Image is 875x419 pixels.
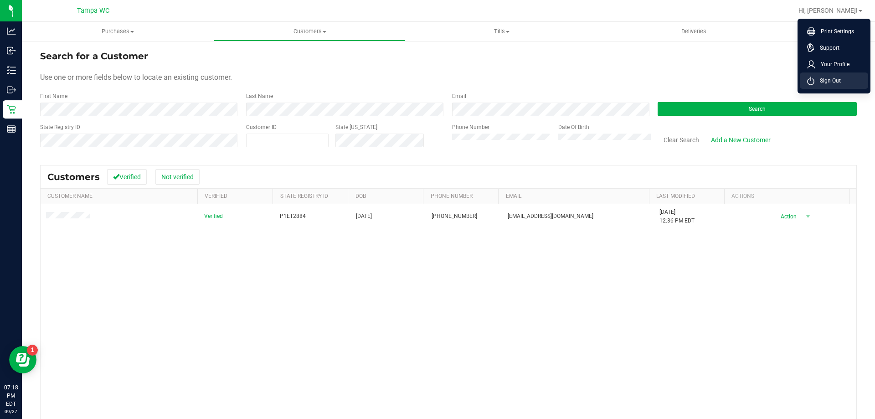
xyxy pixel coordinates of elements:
[214,27,405,36] span: Customers
[705,132,777,148] a: Add a New Customer
[508,212,593,221] span: [EMAIL_ADDRESS][DOMAIN_NAME]
[749,106,766,112] span: Search
[155,169,200,185] button: Not verified
[9,346,36,373] iframe: Resource center
[452,92,466,100] label: Email
[7,85,16,94] inline-svg: Outbound
[22,27,214,36] span: Purchases
[40,51,148,62] span: Search for a Customer
[40,92,67,100] label: First Name
[659,208,695,225] span: [DATE] 12:36 PM EDT
[47,193,93,199] a: Customer Name
[772,210,802,223] span: Action
[814,76,841,85] span: Sign Out
[731,193,846,199] div: Actions
[815,27,854,36] span: Print Settings
[506,193,521,199] a: Email
[7,124,16,134] inline-svg: Reports
[22,22,214,41] a: Purchases
[246,92,273,100] label: Last Name
[40,123,80,131] label: State Registry ID
[107,169,147,185] button: Verified
[280,212,306,221] span: P1ET2884
[658,132,705,148] button: Clear Search
[798,7,858,14] span: Hi, [PERSON_NAME]!
[452,123,489,131] label: Phone Number
[204,212,223,221] span: Verified
[800,72,868,89] li: Sign Out
[4,383,18,408] p: 07:18 PM EDT
[7,46,16,55] inline-svg: Inbound
[7,66,16,75] inline-svg: Inventory
[406,27,597,36] span: Tills
[598,22,790,41] a: Deliveries
[431,193,473,199] a: Phone Number
[7,105,16,114] inline-svg: Retail
[214,22,406,41] a: Customers
[807,43,865,52] a: Support
[40,73,232,82] span: Use one or more fields below to locate an existing customer.
[669,27,719,36] span: Deliveries
[246,123,277,131] label: Customer ID
[814,43,839,52] span: Support
[47,171,100,182] span: Customers
[205,193,227,199] a: Verified
[656,193,695,199] a: Last Modified
[335,123,377,131] label: State [US_STATE]
[355,193,366,199] a: DOB
[815,60,849,69] span: Your Profile
[802,210,813,223] span: select
[27,345,38,356] iframe: Resource center unread badge
[280,193,328,199] a: State Registry Id
[7,26,16,36] inline-svg: Analytics
[77,7,109,15] span: Tampa WC
[432,212,477,221] span: [PHONE_NUMBER]
[658,102,857,116] button: Search
[406,22,597,41] a: Tills
[4,408,18,415] p: 09/27
[558,123,589,131] label: Date Of Birth
[356,212,372,221] span: [DATE]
